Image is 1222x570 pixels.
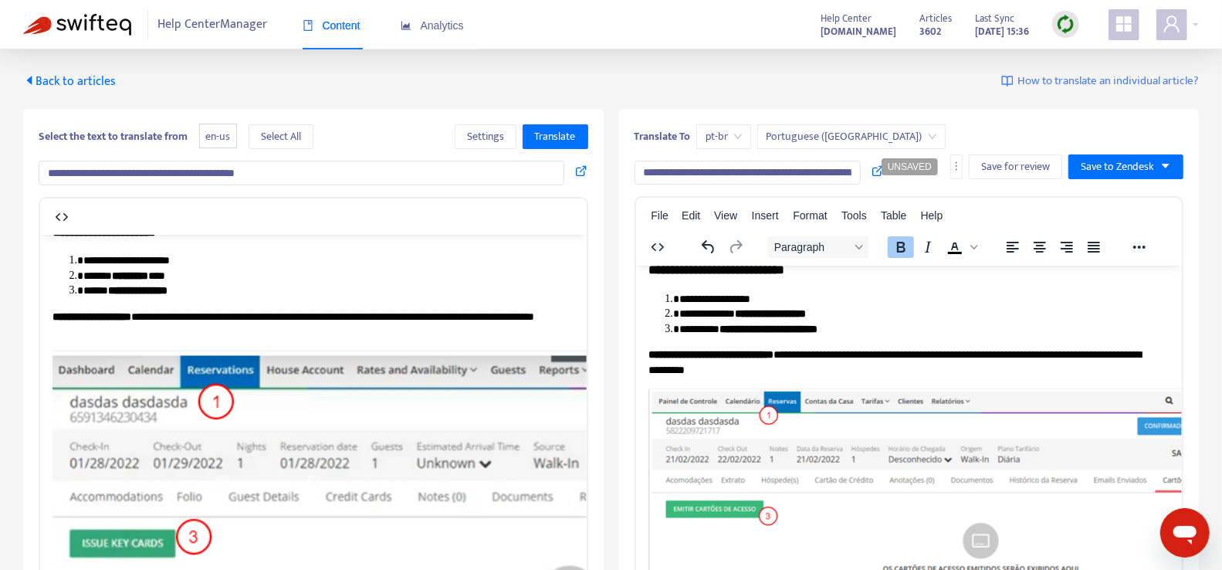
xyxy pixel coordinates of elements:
[752,209,779,222] span: Insert
[1115,15,1133,33] span: appstore
[23,71,116,92] span: Back to articles
[401,20,411,31] span: area-chart
[793,209,827,222] span: Format
[767,125,936,148] span: Portuguese (Brazil)
[1080,236,1106,258] button: Justify
[39,127,188,145] b: Select the text to translate from
[199,124,237,149] span: en-us
[523,124,588,149] button: Translate
[1068,154,1183,179] button: Save to Zendeskcaret-down
[841,209,867,222] span: Tools
[303,19,361,32] span: Content
[821,23,896,40] strong: [DOMAIN_NAME]
[23,14,131,36] img: Swifteq
[682,209,700,222] span: Edit
[975,23,1029,40] strong: [DATE] 15:36
[821,22,896,40] a: [DOMAIN_NAME]
[981,158,1050,175] span: Save for review
[975,10,1014,27] span: Last Sync
[1126,236,1152,258] button: Reveal or hide additional toolbar items
[467,128,504,145] span: Settings
[919,10,952,27] span: Articles
[23,74,36,87] span: caret-left
[401,19,464,32] span: Analytics
[714,209,737,222] span: View
[455,124,516,149] button: Settings
[773,241,849,253] span: Paragraph
[12,116,888,443] img: 32208562252187
[941,236,980,258] div: Text color Black
[767,236,868,258] button: Block Paragraph
[1160,508,1210,558] iframe: Button to launch messaging window
[1163,15,1181,33] span: user
[303,20,313,31] span: book
[888,161,932,172] span: UNSAVED
[695,236,721,258] button: Undo
[821,10,872,27] span: Help Center
[1001,75,1014,87] img: image-link
[706,125,742,148] span: pt-br
[921,209,943,222] span: Help
[950,154,963,179] button: more
[158,10,268,39] span: Help Center Manager
[1053,236,1079,258] button: Align right
[261,128,301,145] span: Select All
[914,236,940,258] button: Italic
[249,124,313,149] button: Select All
[951,161,962,171] span: more
[12,123,672,343] img: fc618809-d62e-422c-b3ef-edffd56cd3d5.png
[969,154,1062,179] button: Save for review
[919,23,941,40] strong: 3602
[1017,73,1199,90] span: How to translate an individual article?
[999,236,1025,258] button: Align left
[651,209,669,222] span: File
[1001,73,1199,90] a: How to translate an individual article?
[1056,15,1075,34] img: sync.dc5367851b00ba804db3.png
[1160,161,1171,171] span: caret-down
[535,128,576,145] span: Translate
[722,236,748,258] button: Redo
[1026,236,1052,258] button: Align center
[881,209,906,222] span: Table
[635,127,691,145] b: Translate To
[1081,158,1154,175] span: Save to Zendesk
[887,236,913,258] button: Bold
